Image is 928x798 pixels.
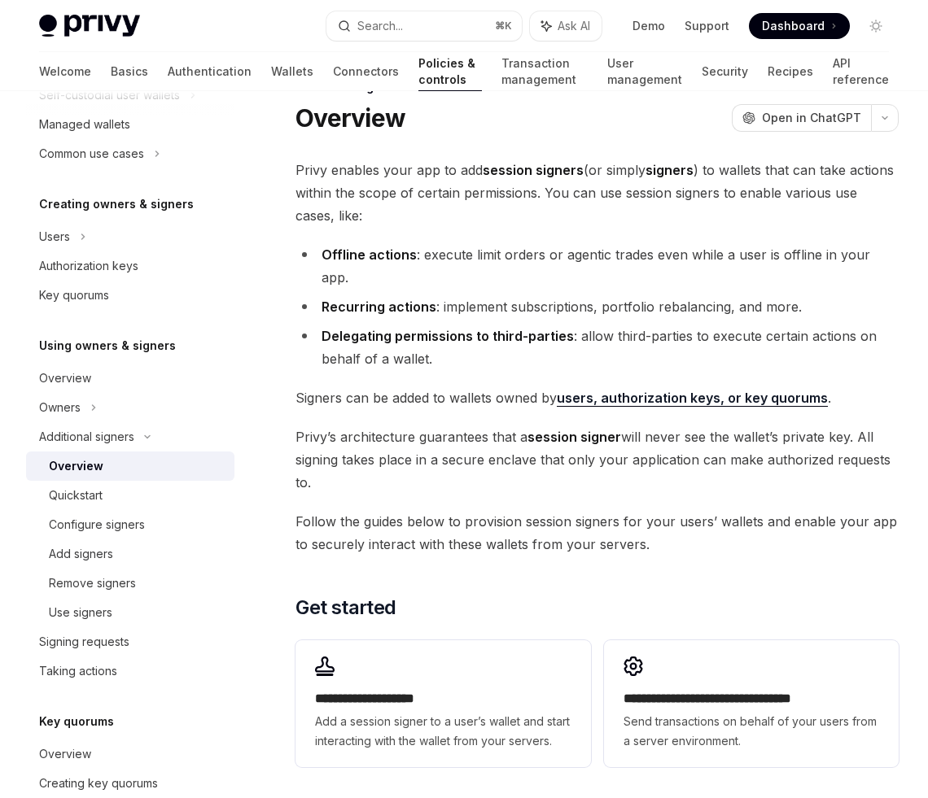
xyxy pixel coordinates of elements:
[168,52,252,91] a: Authentication
[295,640,590,767] a: **** **** **** *****Add a session signer to a user’s wallet and start interacting with the wallet...
[49,456,103,476] div: Overview
[26,281,234,310] a: Key quorums
[39,52,91,91] a: Welcome
[39,227,70,246] div: Users
[702,52,748,91] a: Security
[295,325,899,370] li: : allow third-parties to execute certain actions on behalf of a wallet.
[418,52,482,91] a: Policies & controls
[326,11,521,41] button: Search...⌘K
[295,425,899,494] span: Privy’s architecture guarantees that a will never see the wallet’s private key. All signing takes...
[39,286,109,305] div: Key quorums
[527,429,621,445] strong: session signer
[39,774,158,793] div: Creating key quorums
[483,162,584,178] strong: session signers
[633,18,665,34] a: Demo
[39,712,114,731] h5: Key quorums
[833,52,889,91] a: API reference
[39,336,176,355] h5: Using owners & signers
[26,569,234,598] a: Remove signers
[39,144,144,164] div: Common use cases
[315,712,571,751] span: Add a session signer to a user’s wallet and start interacting with the wallet from your servers.
[762,18,825,34] span: Dashboard
[333,52,399,91] a: Connectors
[26,364,234,393] a: Overview
[26,769,234,798] a: Creating key quorums
[749,13,850,39] a: Dashboard
[26,110,234,139] a: Managed wallets
[26,739,234,769] a: Overview
[39,661,117,681] div: Taking actions
[39,15,140,37] img: light logo
[111,52,148,91] a: Basics
[558,18,590,34] span: Ask AI
[863,13,889,39] button: Toggle dark mode
[26,598,234,627] a: Use signers
[295,595,396,621] span: Get started
[646,162,694,178] strong: signers
[26,510,234,539] a: Configure signers
[39,256,138,276] div: Authorization keys
[39,427,134,447] div: Additional signers
[49,544,113,564] div: Add signers
[557,390,828,407] a: users, authorization keys, or key quorums
[624,712,879,751] span: Send transactions on behalf of your users from a server environment.
[295,295,899,318] li: : implement subscriptions, portfolio rebalancing, and more.
[322,328,574,344] strong: Delegating permissions to third-parties
[49,573,136,593] div: Remove signers
[26,451,234,481] a: Overview
[295,510,899,556] span: Follow the guides below to provision session signers for your users’ wallets and enable your app ...
[495,20,512,33] span: ⌘ K
[49,515,145,534] div: Configure signers
[501,52,588,91] a: Transaction management
[685,18,729,34] a: Support
[530,11,602,41] button: Ask AI
[607,52,682,91] a: User management
[39,632,129,652] div: Signing requests
[26,656,234,686] a: Taking actions
[762,110,861,126] span: Open in ChatGPT
[26,481,234,510] a: Quickstart
[39,744,91,764] div: Overview
[322,299,436,315] strong: Recurring actions
[732,104,871,132] button: Open in ChatGPT
[295,386,899,409] span: Signers can be added to wallets owned by .
[357,16,403,36] div: Search...
[49,603,112,622] div: Use signers
[39,194,194,214] h5: Creating owners & signers
[39,368,91,388] div: Overview
[322,246,417,263] strong: Offline actions
[39,115,130,134] div: Managed wallets
[26,627,234,656] a: Signing requests
[295,159,899,227] span: Privy enables your app to add (or simply ) to wallets that can take actions within the scope of c...
[49,486,103,505] div: Quickstart
[295,243,899,289] li: : execute limit orders or agentic trades even while a user is offline in your app.
[39,398,81,417] div: Owners
[295,103,405,133] h1: Overview
[768,52,813,91] a: Recipes
[26,539,234,569] a: Add signers
[26,251,234,281] a: Authorization keys
[271,52,313,91] a: Wallets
